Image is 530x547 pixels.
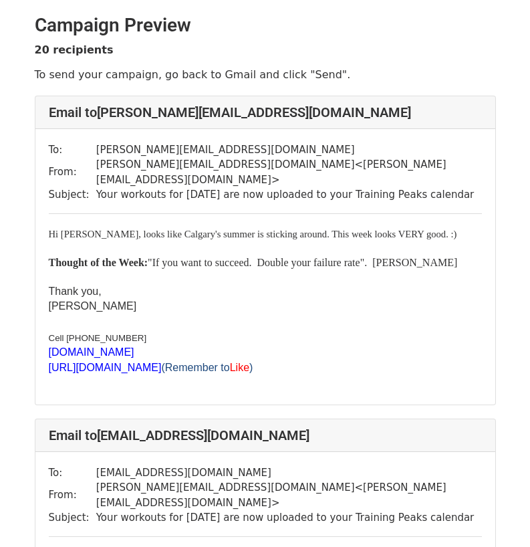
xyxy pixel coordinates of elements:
span: ) [249,362,253,373]
h4: Email to [EMAIL_ADDRESS][DOMAIN_NAME] [49,427,482,443]
font: [PERSON_NAME] [49,300,137,312]
td: [PERSON_NAME][EMAIL_ADDRESS][DOMAIN_NAME] < [PERSON_NAME][EMAIL_ADDRESS][DOMAIN_NAME] > [96,157,482,187]
td: To: [49,465,96,481]
strong: 20 recipients [35,43,114,56]
td: [PERSON_NAME][EMAIL_ADDRESS][DOMAIN_NAME] [96,142,482,158]
span: Thought of the Week: [49,257,148,268]
td: From: [49,157,96,187]
span: Like [230,362,249,373]
td: Subject: [49,510,96,526]
h2: Campaign Preview [35,14,496,37]
h4: Email to [PERSON_NAME][EMAIL_ADDRESS][DOMAIN_NAME] [49,104,482,120]
td: [EMAIL_ADDRESS][DOMAIN_NAME] [96,465,482,481]
span: Cell [PHONE_NUMBER] [49,333,147,343]
p: To send your campaign, go back to Gmail and click "Send". [35,68,496,82]
a: [URL][DOMAIN_NAME] [49,362,162,374]
td: Your workouts for [DATE] are now uploaded to your Training Peaks calendar [96,510,482,526]
td: Your workouts for [DATE] are now uploaded to your Training Peaks calendar [96,187,482,203]
p: "If you want to succeed. Double your failure rate". [PERSON_NAME] [49,255,482,269]
span: (Remember to [161,362,229,373]
font: Thank you, [49,286,102,297]
a: [DOMAIN_NAME] [49,346,134,358]
td: From: [49,480,96,510]
span: [DOMAIN_NAME] [49,346,134,358]
td: Subject: [49,187,96,203]
td: To: [49,142,96,158]
span: [URL][DOMAIN_NAME] [49,362,162,373]
td: [PERSON_NAME][EMAIL_ADDRESS][DOMAIN_NAME] < [PERSON_NAME][EMAIL_ADDRESS][DOMAIN_NAME] > [96,480,482,510]
p: Hi [PERSON_NAME], looks like Calgary's summer is sticking around. This week looks VERY good. :) [49,227,482,241]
